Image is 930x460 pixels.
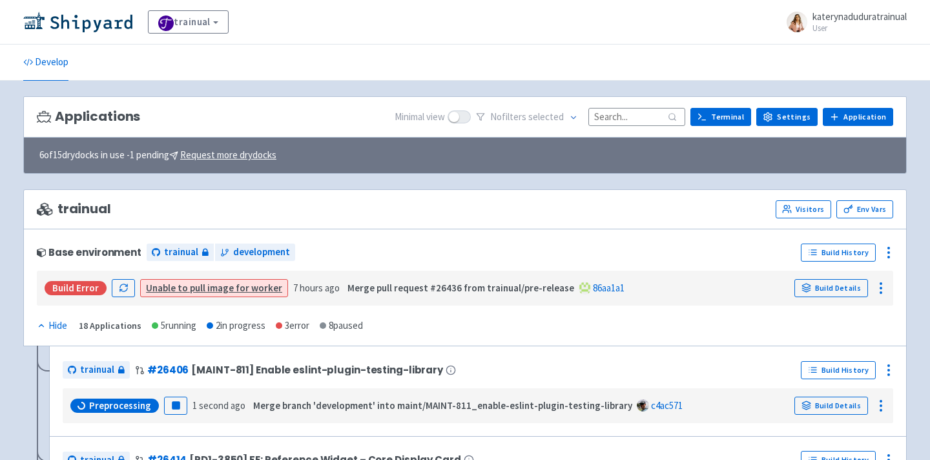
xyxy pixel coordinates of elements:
a: 86aa1a1 [593,282,625,294]
input: Search... [588,108,685,125]
a: Terminal [690,108,751,126]
div: 5 running [152,319,196,333]
div: 3 error [276,319,309,333]
strong: Merge branch 'development' into maint/MAINT-811_enable-eslint-plugin-testing-library [253,399,632,412]
u: Request more drydocks [180,149,276,161]
a: Env Vars [836,200,893,218]
span: trainual [164,245,198,260]
div: Base environment [37,247,141,258]
span: [MAINT-811] Enable eslint-plugin-testing-library [191,364,443,375]
a: trainual [147,244,214,261]
span: selected [528,110,564,123]
button: Hide [37,319,68,333]
a: katerynaduduratrainual User [779,12,907,32]
h3: Applications [37,109,140,124]
button: Pause [164,397,187,415]
div: 2 in progress [207,319,265,333]
a: Application [823,108,893,126]
div: Build Error [45,281,107,295]
a: Settings [756,108,818,126]
a: Build Details [794,279,868,297]
a: #26406 [147,363,189,377]
small: User [812,24,907,32]
a: trainual [148,10,229,34]
span: trainual [37,202,111,216]
img: Shipyard logo [23,12,132,32]
span: development [233,245,290,260]
span: Minimal view [395,110,445,125]
span: trainual [80,362,114,377]
time: 1 second ago [192,399,245,412]
time: 7 hours ago [293,282,340,294]
a: Build History [801,244,876,262]
span: katerynaduduratrainual [812,10,907,23]
span: No filter s [490,110,564,125]
a: Visitors [776,200,831,218]
a: Unable to pull image for worker [146,282,282,294]
div: 8 paused [320,319,363,333]
span: Preprocessing [89,399,151,412]
a: trainual [63,361,130,379]
a: Build Details [794,397,868,415]
div: 18 Applications [79,319,141,333]
div: Hide [37,319,67,333]
strong: Merge pull request #26436 from trainual/pre-release [347,282,574,294]
a: development [215,244,295,261]
a: Develop [23,45,68,81]
span: 6 of 15 drydocks in use - 1 pending [39,148,276,163]
a: c4ac571 [651,399,683,412]
a: Build History [801,361,876,379]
